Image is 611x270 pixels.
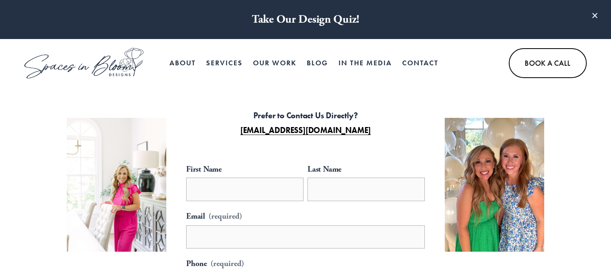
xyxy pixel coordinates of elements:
[509,48,586,78] a: Book A Call
[307,162,425,178] div: Last Name
[186,162,304,178] div: First Name
[169,55,196,71] a: About
[206,55,243,71] a: folder dropdown
[208,209,242,224] span: (required)
[402,55,438,71] a: Contact
[339,55,392,71] a: In the Media
[186,209,205,224] span: Email
[240,125,371,135] a: [EMAIL_ADDRESS][DOMAIN_NAME]
[206,56,243,70] span: Services
[210,260,244,268] span: (required)
[307,55,328,71] a: Blog
[253,55,296,71] a: Our Work
[253,110,358,121] strong: Prefer to Contact Us Directly?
